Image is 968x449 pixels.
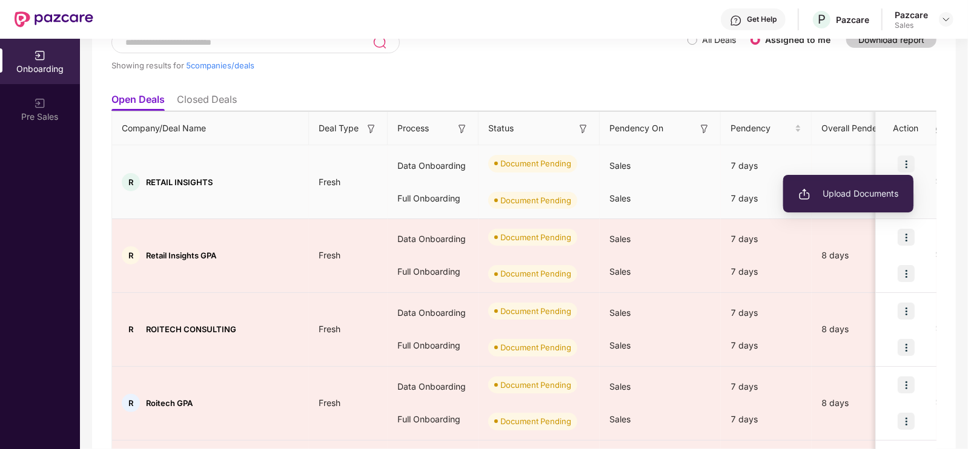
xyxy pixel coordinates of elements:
[319,122,359,135] span: Deal Type
[112,112,309,145] th: Company/Deal Name
[500,194,571,206] div: Document Pending
[898,303,915,320] img: icon
[721,149,812,182] div: 7 days
[765,34,830,45] label: Assigned to me
[609,266,631,277] span: Sales
[500,305,571,317] div: Document Pending
[500,415,571,427] div: Document Pending
[122,320,140,338] div: R
[730,15,742,27] img: svg+xml;base64,PHN2ZyBpZD0iSGVscC0zMngzMiIgeG1sbnM9Imh0dHA6Ly93d3cudzMub3JnLzIwMDAvc3ZnIiB3aWR0aD...
[397,122,429,135] span: Process
[388,223,479,255] div: Data Onboarding
[309,250,350,260] span: Fresh
[373,35,386,50] img: svg+xml;base64,PHN2ZyB3aWR0aD0iMjQiIGhlaWdodD0iMjUiIHZpZXdCb3g9IjAgMCAyNCAyNSIgZmlsbD0ibm9uZSIgeG...
[812,249,915,262] div: 8 days
[146,177,213,187] span: RETAIL INSIGHTS
[721,370,812,403] div: 7 days
[898,339,915,356] img: icon
[15,11,93,27] img: New Pazcare Logo
[388,182,479,215] div: Full Onboarding
[721,255,812,288] div: 7 days
[146,251,216,260] span: Retail Insights GPA
[702,34,736,45] label: All Deals
[898,376,915,393] img: icon
[388,297,479,329] div: Data Onboarding
[388,255,479,288] div: Full Onboarding
[609,307,631,318] span: Sales
[34,50,46,62] img: svg+xml;base64,PHN2ZyB3aWR0aD0iMjAiIGhlaWdodD0iMjAiIHZpZXdCb3g9IjAgMCAyMCAyMCIgZmlsbD0ibm9uZSIgeG...
[146,324,236,334] span: ROITECH CONSULTING
[721,297,812,329] div: 7 days
[365,123,377,135] img: svg+xml;base64,PHN2ZyB3aWR0aD0iMTYiIGhlaWdodD0iMTYiIHZpZXdCb3g9IjAgMCAxNiAxNiIgZmlsbD0ibm9uZSIgeG...
[500,379,571,391] div: Document Pending
[500,231,571,243] div: Document Pending
[111,93,165,111] li: Open Deals
[111,61,688,70] div: Showing results for
[721,223,812,255] div: 7 days
[488,122,514,135] span: Status
[898,265,915,282] img: icon
[309,177,350,187] span: Fresh
[895,9,928,21] div: Pazcare
[609,160,631,171] span: Sales
[388,403,479,436] div: Full Onboarding
[895,21,928,30] div: Sales
[941,15,951,24] img: svg+xml;base64,PHN2ZyBpZD0iRHJvcGRvd24tMzJ4MzIiIHhtbG5zPSJodHRwOi8vd3d3LnczLm9yZy8yMDAwL3N2ZyIgd2...
[721,329,812,362] div: 7 days
[500,267,571,280] div: Document Pending
[747,15,777,24] div: Get Help
[898,156,915,172] img: icon
[798,188,811,200] img: svg+xml;base64,PHN2ZyB3aWR0aD0iMjAiIGhlaWdodD0iMjAiIHZpZXdCb3g9IjAgMCAyMCAyMCIgZmlsbD0ibm9uZSIgeG...
[609,234,631,244] span: Sales
[122,173,140,191] div: R
[812,323,915,336] div: 8 days
[186,61,254,70] span: 5 companies/deals
[388,329,479,362] div: Full Onboarding
[500,157,571,169] div: Document Pending
[146,398,193,408] span: Roitech GPA
[388,149,479,182] div: Data Onboarding
[177,93,237,111] li: Closed Deals
[122,394,140,412] div: R
[309,324,350,334] span: Fresh
[876,112,937,145] th: Action
[846,31,937,48] button: Download report
[309,398,350,408] span: Fresh
[836,14,869,25] div: Pazcare
[609,381,631,392] span: Sales
[721,403,812,436] div: 7 days
[812,112,915,145] th: Overall Pendency
[818,12,826,27] span: P
[34,97,46,110] img: svg+xml;base64,PHN2ZyB3aWR0aD0iMjAiIGhlaWdodD0iMjAiIHZpZXdCb3g9IjAgMCAyMCAyMCIgZmlsbD0ibm9uZSIgeG...
[721,182,812,215] div: 7 days
[898,413,915,430] img: icon
[609,193,631,203] span: Sales
[122,246,140,264] div: R
[698,123,711,135] img: svg+xml;base64,PHN2ZyB3aWR0aD0iMTYiIGhlaWdodD0iMTYiIHZpZXdCb3g9IjAgMCAxNiAxNiIgZmlsbD0ibm9uZSIgeG...
[898,229,915,246] img: icon
[609,414,631,424] span: Sales
[609,122,663,135] span: Pendency On
[500,341,571,353] div: Document Pending
[456,123,468,135] img: svg+xml;base64,PHN2ZyB3aWR0aD0iMTYiIGhlaWdodD0iMTYiIHZpZXdCb3g9IjAgMCAxNiAxNiIgZmlsbD0ibm9uZSIgeG...
[731,122,792,135] span: Pendency
[609,340,631,350] span: Sales
[798,187,898,200] span: Upload Documents
[388,370,479,403] div: Data Onboarding
[721,112,812,145] th: Pendency
[812,396,915,410] div: 8 days
[577,123,589,135] img: svg+xml;base64,PHN2ZyB3aWR0aD0iMTYiIGhlaWdodD0iMTYiIHZpZXdCb3g9IjAgMCAxNiAxNiIgZmlsbD0ibm9uZSIgeG...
